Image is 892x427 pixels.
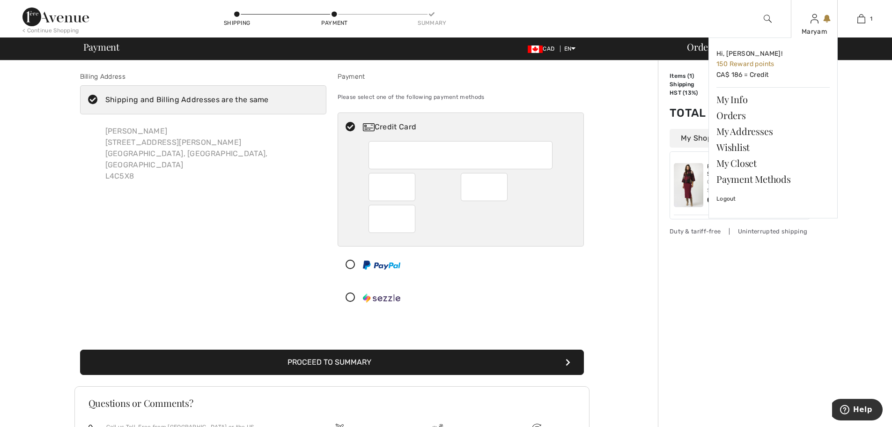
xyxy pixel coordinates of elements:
[564,45,576,52] span: EN
[670,72,722,80] td: Items ( )
[764,13,772,24] img: search the website
[80,72,326,82] div: Billing Address
[376,208,409,230] iframe: Secure Credit Card Frame - CVV
[22,7,89,26] img: 1ère Avenue
[376,176,409,198] iframe: Secure Credit Card Frame - Expiration Month
[338,85,584,109] div: Please select one of the following payment methods
[363,261,400,270] img: PayPal
[528,45,558,52] span: CAD
[870,15,872,23] span: 1
[363,293,400,303] img: Sezzle
[689,73,692,79] span: 1
[716,171,830,187] a: Payment Methods
[670,129,810,148] div: My Shopping Bag (1 Item)
[674,163,703,207] img: Plaid Jacquard Sweater Knit Top Style 243948
[811,14,818,23] a: Sign In
[98,118,326,189] div: [PERSON_NAME] [STREET_ADDRESS][PERSON_NAME] [GEOGRAPHIC_DATA], [GEOGRAPHIC_DATA], [GEOGRAPHIC_DAT...
[320,19,348,27] div: Payment
[83,42,119,52] span: Payment
[528,45,543,53] img: Canadian Dollar
[716,107,830,123] a: Orders
[716,139,830,155] a: Wishlist
[716,45,830,83] a: Hi, [PERSON_NAME]! 150 Reward pointsCA$ 186 = Credit
[670,80,722,89] td: Shipping
[670,97,722,129] td: Total
[857,13,865,24] img: My Bag
[105,94,269,105] div: Shipping and Billing Addresses are the same
[670,89,722,97] td: HST (13%)
[716,50,782,58] span: Hi, [PERSON_NAME]!
[80,350,584,375] button: Proceed to Summary
[88,398,575,408] h3: Questions or Comments?
[418,19,446,27] div: Summary
[363,121,577,133] div: Credit Card
[716,60,774,68] span: 150 Reward points
[376,144,546,166] iframe: Secure Credit Card Frame - Credit Card Number
[670,227,810,236] div: Duty & tariff-free | Uninterrupted shipping
[223,19,251,27] div: Shipping
[338,72,584,82] div: Payment
[363,123,375,131] img: Credit Card
[716,91,830,107] a: My Info
[716,187,830,210] a: Logout
[22,26,79,35] div: < Continue Shopping
[716,155,830,171] a: My Closet
[676,42,886,52] div: Order Summary
[468,176,501,198] iframe: Secure Credit Card Frame - Expiration Year
[838,13,884,24] a: 1
[716,123,830,139] a: My Addresses
[791,27,837,37] div: Maryam
[832,399,883,422] iframe: Opens a widget where you can find more information
[811,13,818,24] img: My Info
